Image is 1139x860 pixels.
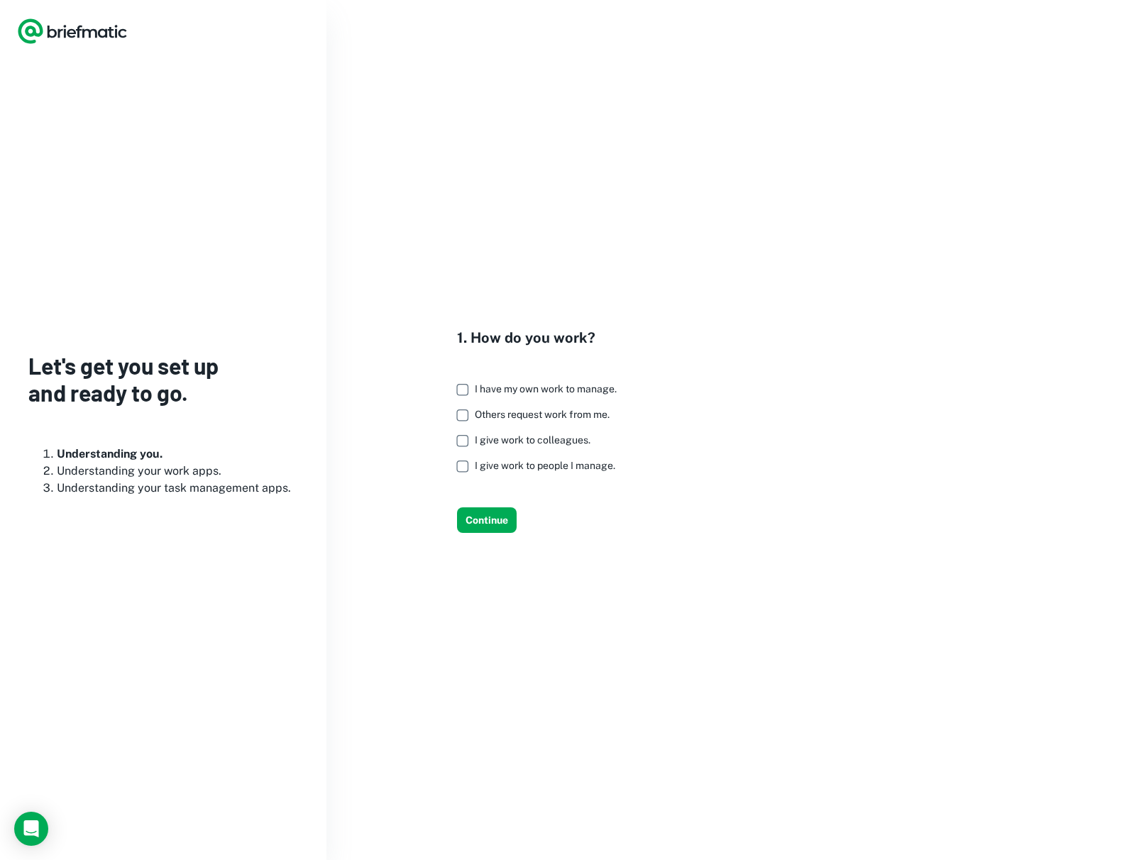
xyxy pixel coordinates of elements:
[475,460,615,471] span: I give work to people I manage.
[57,463,298,480] li: Understanding your work apps.
[14,812,48,846] div: Load Chat
[57,480,298,497] li: Understanding your task management apps.
[475,434,590,446] span: I give work to colleagues.
[28,352,298,407] h3: Let's get you set up and ready to go.
[475,409,610,420] span: Others request work from me.
[17,17,128,45] a: Logo
[475,383,617,395] span: I have my own work to manage.
[457,327,628,348] h4: 1. How do you work?
[457,507,517,533] button: Continue
[57,447,163,461] b: Understanding you.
